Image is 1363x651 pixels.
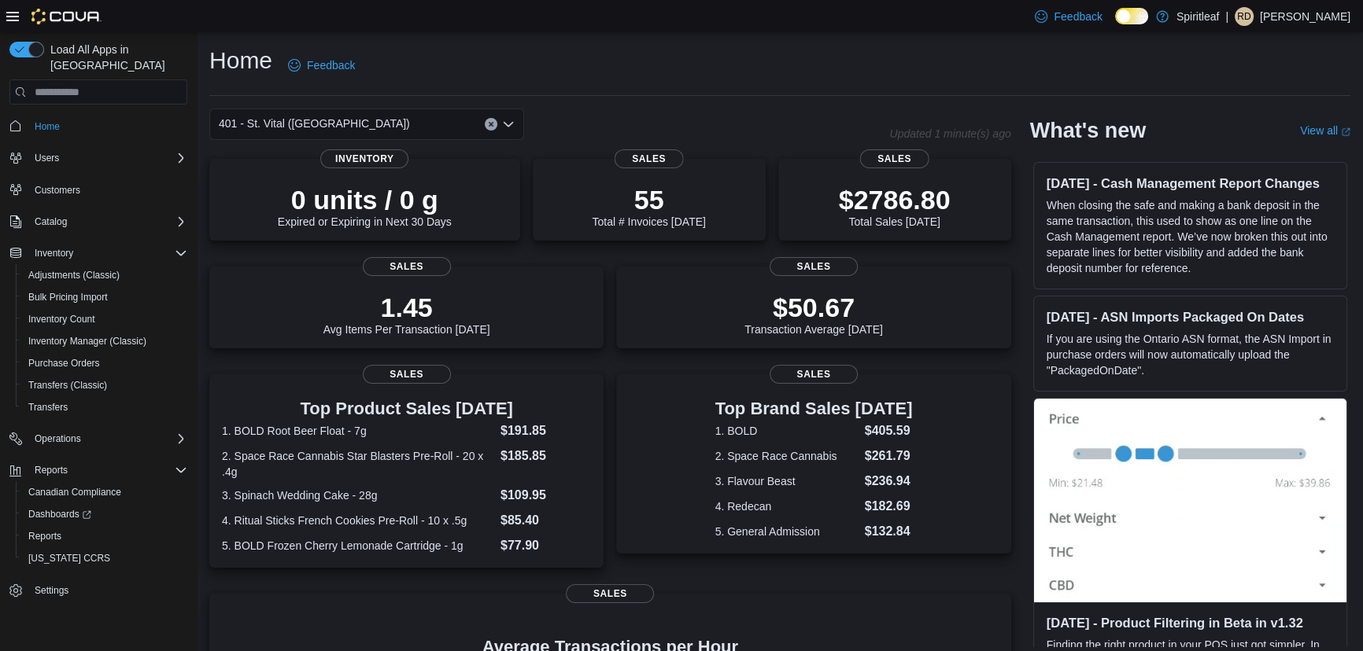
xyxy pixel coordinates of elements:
span: Bulk Pricing Import [28,291,108,303]
a: Transfers (Classic) [22,376,113,395]
span: Adjustments (Classic) [22,266,187,285]
a: Customers [28,181,87,200]
span: Reports [28,530,61,542]
span: Inventory [35,247,73,259]
span: Users [28,149,187,167]
span: Reports [35,464,68,476]
dt: 5. General Admission [715,524,859,539]
button: Home [3,114,194,137]
a: Feedback [282,50,361,81]
a: Purchase Orders [22,354,106,373]
div: Total Sales [DATE] [839,184,951,228]
a: Dashboards [22,505,98,524]
dt: 5. BOLD Frozen Cherry Lemonade Cartridge - 1g [222,538,494,554]
dd: $132.84 [865,522,913,541]
a: Bulk Pricing Import [22,288,114,307]
h2: What's new [1030,118,1146,143]
h1: Home [209,45,272,76]
a: Settings [28,581,75,600]
h3: Top Product Sales [DATE] [222,399,591,418]
button: Purchase Orders [16,352,194,374]
a: Adjustments (Classic) [22,266,126,285]
dt: 1. BOLD Root Beer Float - 7g [222,423,494,439]
span: Adjustments (Classic) [28,269,120,281]
p: $50.67 [744,292,883,323]
button: Reports [3,459,194,481]
a: Home [28,117,66,136]
dt: 4. Redecan [715,498,859,514]
span: 401 - St. Vital ([GEOGRAPHIC_DATA]) [219,114,410,133]
button: Transfers (Classic) [16,374,194,396]
span: Catalog [35,215,67,228]
a: Reports [22,527,68,546]
div: Expired or Expiring in Next 30 Days [278,184,452,228]
span: Operations [28,429,187,448]
span: Home [28,116,187,135]
p: | [1225,7,1228,26]
span: Canadian Compliance [22,483,187,502]
button: Clear input [485,118,497,131]
p: [PERSON_NAME] [1260,7,1350,26]
dd: $77.90 [501,536,591,555]
span: Feedback [1054,9,1102,24]
button: Transfers [16,396,194,418]
span: Sales [859,149,929,168]
button: Inventory [28,244,79,263]
a: Feedback [1029,1,1108,32]
span: Inventory [28,244,187,263]
button: [US_STATE] CCRS [16,547,194,569]
a: Canadian Compliance [22,483,127,502]
span: Inventory Count [28,313,95,325]
h3: Top Brand Sales [DATE] [715,399,913,418]
span: Home [35,120,60,133]
a: Inventory Count [22,310,102,329]
p: 55 [592,184,705,215]
dd: $405.59 [865,421,913,440]
span: Customers [35,184,80,197]
svg: External link [1341,127,1350,137]
nav: Complex example [9,108,187,642]
button: Canadian Compliance [16,481,194,503]
span: Washington CCRS [22,549,187,568]
span: Settings [35,584,68,597]
button: Operations [3,428,194,450]
div: Total # Invoices [DATE] [592,184,705,228]
p: If you are using the Ontario ASN format, the ASN Import in purchase orders will now automatically... [1047,331,1334,378]
dd: $182.69 [865,497,913,516]
p: Updated 1 minute(s) ago [889,127,1010,140]
dd: $109.95 [501,486,591,505]
dt: 3. Flavour Beast [715,473,859,489]
span: Feedback [307,57,355,73]
a: [US_STATE] CCRS [22,549,116,568]
button: Operations [28,429,87,448]
span: Reports [22,527,187,546]
span: Transfers [28,401,68,414]
span: Operations [35,432,81,445]
h3: [DATE] - Product Filtering in Beta in v1.32 [1047,615,1334,631]
span: Sales [614,149,684,168]
button: Users [28,149,65,167]
span: Transfers (Classic) [22,376,187,395]
span: Dashboards [22,505,187,524]
button: Reports [28,461,74,480]
p: $2786.80 [839,184,951,215]
span: Sales [363,365,451,384]
span: Transfers (Classic) [28,379,107,392]
span: Dashboards [28,508,91,520]
span: Users [35,152,59,164]
div: Ravi D [1235,7,1254,26]
dt: 2. Space Race Cannabis [715,448,859,464]
div: Transaction Average [DATE] [744,292,883,336]
button: Inventory Manager (Classic) [16,330,194,352]
span: [US_STATE] CCRS [28,552,110,565]
span: Catalog [28,212,187,231]
p: When closing the safe and making a bank deposit in the same transaction, this used to show as one... [1047,197,1334,276]
p: Spiritleaf [1176,7,1219,26]
a: Dashboards [16,503,194,525]
span: Transfers [22,398,187,417]
dd: $236.94 [865,472,913,491]
span: Inventory [320,149,408,168]
span: Canadian Compliance [28,486,121,498]
h3: [DATE] - ASN Imports Packaged On Dates [1047,309,1334,325]
span: Settings [28,580,187,600]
